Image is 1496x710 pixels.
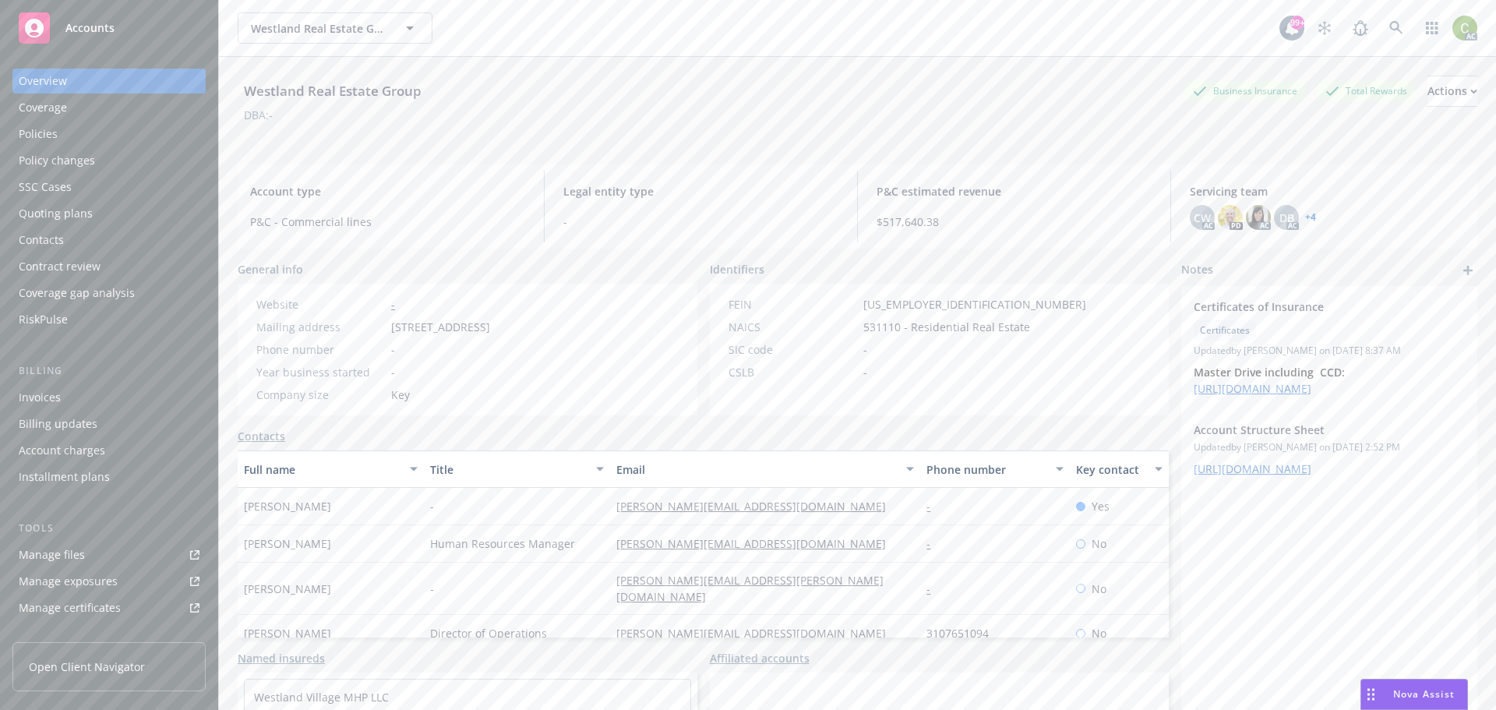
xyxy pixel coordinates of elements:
[244,107,273,123] div: DBA: -
[1076,461,1145,478] div: Key contact
[12,175,206,200] a: SSC Cases
[12,95,206,120] a: Coverage
[926,626,1001,641] a: 3107651094
[19,569,118,594] div: Manage exposures
[563,183,838,200] span: Legal entity type
[19,148,95,173] div: Policy changes
[19,175,72,200] div: SSC Cases
[563,214,838,230] span: -
[254,690,389,705] a: Westland Village MHP LLC
[710,650,810,666] a: Affiliated accounts
[1190,183,1465,200] span: Servicing team
[12,542,206,567] a: Manage files
[251,20,386,37] span: Westland Real Estate Group
[610,450,920,488] button: Email
[616,499,898,514] a: [PERSON_NAME][EMAIL_ADDRESS][DOMAIN_NAME]
[1092,625,1106,641] span: No
[391,319,490,335] span: [STREET_ADDRESS]
[12,281,206,306] a: Coverage gap analysis
[12,595,206,620] a: Manage certificates
[430,461,587,478] div: Title
[12,254,206,279] a: Contract review
[926,499,943,514] a: -
[1092,498,1110,514] span: Yes
[238,428,285,444] a: Contacts
[1246,205,1271,230] img: photo
[244,461,400,478] div: Full name
[1181,286,1477,409] div: Certificates of InsuranceCertificatesUpdatedby [PERSON_NAME] on [DATE] 8:37 AMMaster Drive includ...
[391,341,395,358] span: -
[19,385,61,410] div: Invoices
[19,465,110,489] div: Installment plans
[256,387,385,403] div: Company size
[12,622,206,647] a: Manage claims
[19,95,67,120] div: Coverage
[238,12,432,44] button: Westland Real Estate Group
[1393,687,1455,701] span: Nova Assist
[1452,16,1477,41] img: photo
[1290,12,1304,26] div: 99+
[19,595,121,620] div: Manage certificates
[1361,680,1381,709] div: Drag to move
[244,581,331,597] span: [PERSON_NAME]
[1185,81,1305,101] div: Business Insurance
[12,385,206,410] a: Invoices
[12,201,206,226] a: Quoting plans
[12,412,206,436] a: Billing updates
[19,228,64,253] div: Contacts
[256,296,385,313] div: Website
[616,461,897,478] div: Email
[1092,581,1106,597] span: No
[19,622,97,647] div: Manage claims
[12,569,206,594] a: Manage exposures
[12,148,206,173] a: Policy changes
[1305,213,1316,222] a: +4
[19,201,93,226] div: Quoting plans
[244,498,331,514] span: [PERSON_NAME]
[19,122,58,147] div: Policies
[19,438,105,463] div: Account charges
[430,498,434,514] span: -
[1181,409,1477,489] div: Account Structure SheetUpdatedby [PERSON_NAME] on [DATE] 2:52 PM[URL][DOMAIN_NAME]
[430,625,547,641] span: Director of Operations
[1194,440,1465,454] span: Updated by [PERSON_NAME] on [DATE] 2:52 PM
[250,214,525,230] span: P&C - Commercial lines
[1194,210,1211,226] span: CW
[238,261,303,277] span: General info
[12,465,206,489] a: Installment plans
[19,69,67,94] div: Overview
[1070,450,1169,488] button: Key contact
[616,626,898,641] a: [PERSON_NAME][EMAIL_ADDRESS][DOMAIN_NAME]
[12,438,206,463] a: Account charges
[19,307,68,332] div: RiskPulse
[1194,381,1311,396] a: [URL][DOMAIN_NAME]
[19,281,135,306] div: Coverage gap analysis
[729,364,857,380] div: CSLB
[238,81,428,101] div: Westland Real Estate Group
[391,364,395,380] span: -
[926,461,1046,478] div: Phone number
[1417,12,1448,44] a: Switch app
[29,659,145,675] span: Open Client Navigator
[256,341,385,358] div: Phone number
[1345,12,1376,44] a: Report a Bug
[1427,76,1477,106] div: Actions
[12,69,206,94] a: Overview
[863,364,867,380] span: -
[1194,298,1424,315] span: Certificates of Insurance
[1092,535,1106,552] span: No
[256,364,385,380] div: Year business started
[391,387,410,403] span: Key
[19,542,85,567] div: Manage files
[729,319,857,335] div: NAICS
[12,307,206,332] a: RiskPulse
[1194,461,1311,476] a: [URL][DOMAIN_NAME]
[616,573,884,604] a: [PERSON_NAME][EMAIL_ADDRESS][PERSON_NAME][DOMAIN_NAME]
[430,535,575,552] span: Human Resources Manager
[1459,261,1477,280] a: add
[12,363,206,379] div: Billing
[1194,422,1424,438] span: Account Structure Sheet
[1360,679,1468,710] button: Nova Assist
[244,535,331,552] span: [PERSON_NAME]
